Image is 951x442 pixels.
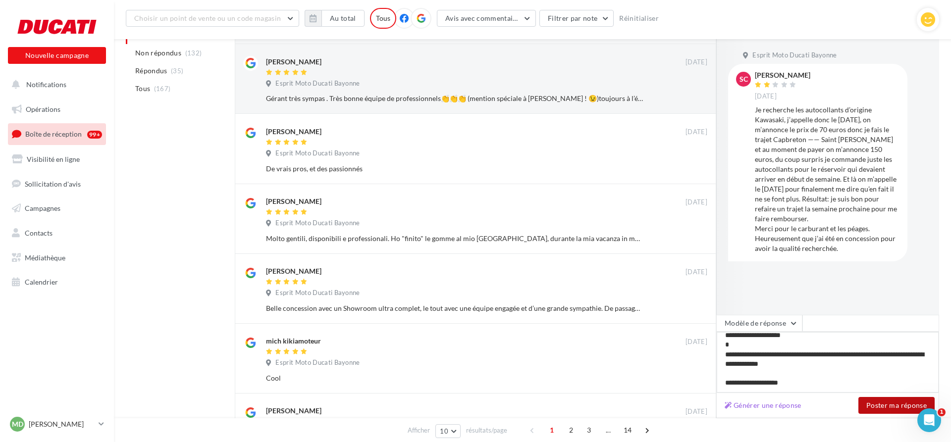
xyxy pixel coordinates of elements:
[755,72,810,79] div: [PERSON_NAME]
[752,51,837,60] span: Esprit Moto Ducati Bayonne
[563,422,579,438] span: 2
[134,14,281,22] span: Choisir un point de vente ou un code magasin
[721,399,805,411] button: Générer une réponse
[305,10,365,27] button: Au total
[126,10,299,27] button: Choisir un point de vente ou un code magasin
[6,247,108,268] a: Médiathèque
[266,406,321,416] div: [PERSON_NAME]
[275,358,360,367] span: Esprit Moto Ducati Bayonne
[154,85,171,93] span: (167)
[686,407,707,416] span: [DATE]
[275,219,360,228] span: Esprit Moto Ducati Bayonne
[435,424,461,438] button: 10
[740,74,748,84] span: SC
[26,80,66,89] span: Notifications
[445,14,520,22] span: Avis avec commentaire
[266,57,321,67] div: [PERSON_NAME]
[8,415,106,434] a: MD [PERSON_NAME]
[266,94,643,103] div: Gérant très sympas . Très bonne équipe de professionnels👏👏👏 (mention spéciale à [PERSON_NAME] ! 😉...
[6,149,108,170] a: Visibilité en ligne
[12,419,23,429] span: MD
[539,10,614,27] button: Filtrer par note
[408,426,430,435] span: Afficher
[25,229,53,237] span: Contacts
[686,198,707,207] span: [DATE]
[171,67,183,75] span: (35)
[755,105,899,253] div: Je recherche les autocollants d’origine Kawasaki, j’appelle donc le [DATE], on m’annonce le prix ...
[266,127,321,137] div: [PERSON_NAME]
[87,131,102,139] div: 99+
[6,223,108,244] a: Contacts
[615,12,663,24] button: Réinitialiser
[620,422,636,438] span: 14
[266,373,643,383] div: Cool
[6,99,108,120] a: Opérations
[6,174,108,195] a: Sollicitation d'avis
[266,303,643,313] div: Belle concession avec un Showroom ultra complet, le tout avec une équipe engagée et d’une grande ...
[437,10,536,27] button: Avis avec commentaire
[938,408,946,416] span: 1
[266,234,643,244] div: Molto gentili, disponibili e professionali. Ho "finito" le gomme al mio [GEOGRAPHIC_DATA], durant...
[266,196,321,206] div: [PERSON_NAME]
[440,427,448,435] span: 10
[135,66,167,76] span: Répondus
[544,422,560,438] span: 1
[275,289,360,297] span: Esprit Moto Ducati Bayonne
[266,336,321,346] div: mich kikiamoteur
[25,179,81,188] span: Sollicitation d'avis
[25,278,58,286] span: Calendrier
[25,253,65,262] span: Médiathèque
[25,130,82,138] span: Boîte de réception
[266,164,643,174] div: De vrais pros, et des passionnés
[716,315,802,332] button: Modèle de réponse
[686,268,707,277] span: [DATE]
[135,84,150,94] span: Tous
[185,49,202,57] span: (132)
[8,47,106,64] button: Nouvelle campagne
[755,92,777,101] span: [DATE]
[600,422,616,438] span: ...
[275,149,360,158] span: Esprit Moto Ducati Bayonne
[581,422,597,438] span: 3
[321,10,365,27] button: Au total
[25,204,60,212] span: Campagnes
[6,198,108,219] a: Campagnes
[6,123,108,145] a: Boîte de réception99+
[6,74,104,95] button: Notifications
[370,8,396,29] div: Tous
[275,79,360,88] span: Esprit Moto Ducati Bayonne
[6,272,108,293] a: Calendrier
[27,155,80,163] span: Visibilité en ligne
[686,128,707,137] span: [DATE]
[686,338,707,346] span: [DATE]
[29,419,95,429] p: [PERSON_NAME]
[135,48,181,58] span: Non répondus
[266,266,321,276] div: [PERSON_NAME]
[466,426,507,435] span: résultats/page
[858,397,935,414] button: Poster ma réponse
[26,105,60,113] span: Opérations
[917,408,941,432] iframe: Intercom live chat
[686,58,707,67] span: [DATE]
